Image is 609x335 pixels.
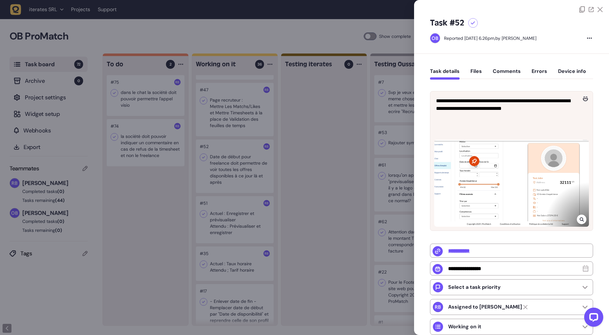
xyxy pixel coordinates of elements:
[532,68,547,80] button: Errors
[493,68,521,80] button: Comments
[470,68,482,80] button: Files
[430,68,460,80] button: Task details
[444,35,495,41] div: Reported [DATE] 6.26pm,
[558,68,586,80] button: Device info
[579,305,606,332] iframe: LiveChat chat widget
[448,284,501,290] p: Select a task priority
[430,33,440,43] img: Oussama Bahassou
[430,18,464,28] h5: Task #52
[444,35,536,41] div: by [PERSON_NAME]
[448,324,481,330] p: Working on it
[448,304,522,310] strong: Rodolphe Balay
